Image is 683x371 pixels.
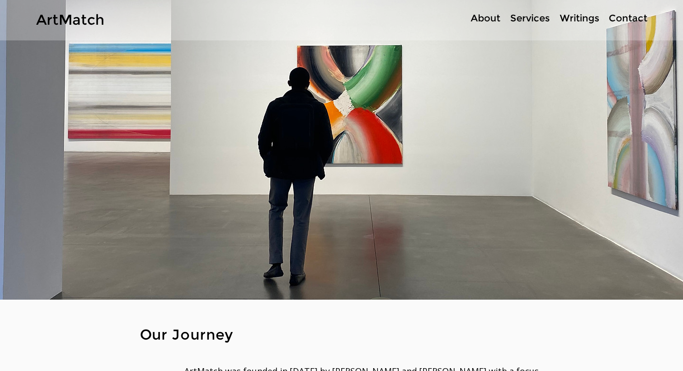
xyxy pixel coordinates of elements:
[465,11,505,25] a: About
[466,11,505,25] p: About
[505,11,554,25] a: Services
[554,11,604,25] a: Writings
[436,11,652,25] nav: Site
[36,11,104,29] a: ArtMatch
[604,11,652,25] a: Contact
[140,326,234,343] span: Our Journey
[604,11,652,25] p: Contact
[555,11,604,25] p: Writings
